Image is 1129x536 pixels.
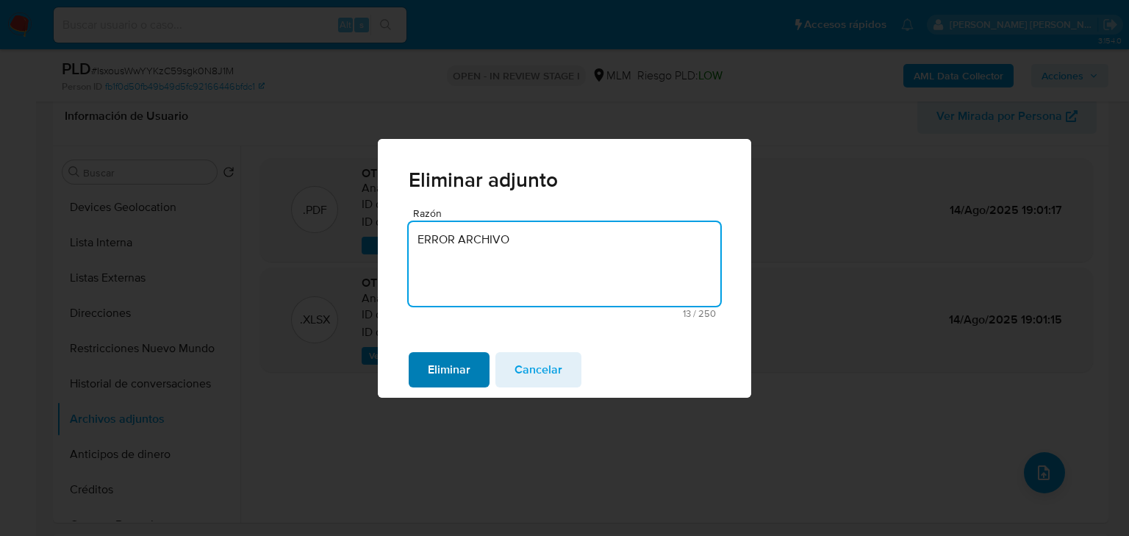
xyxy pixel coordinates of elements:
div: Eliminar adjunto [378,139,751,398]
button: cancel.action [495,352,581,387]
span: Eliminar adjunto [409,170,720,190]
span: Razón [413,208,725,219]
span: Máximo 250 caracteres [413,309,716,318]
span: Eliminar [428,354,470,386]
span: Cancelar [515,354,562,386]
textarea: Razón [409,222,720,306]
button: Eliminar [409,352,490,387]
